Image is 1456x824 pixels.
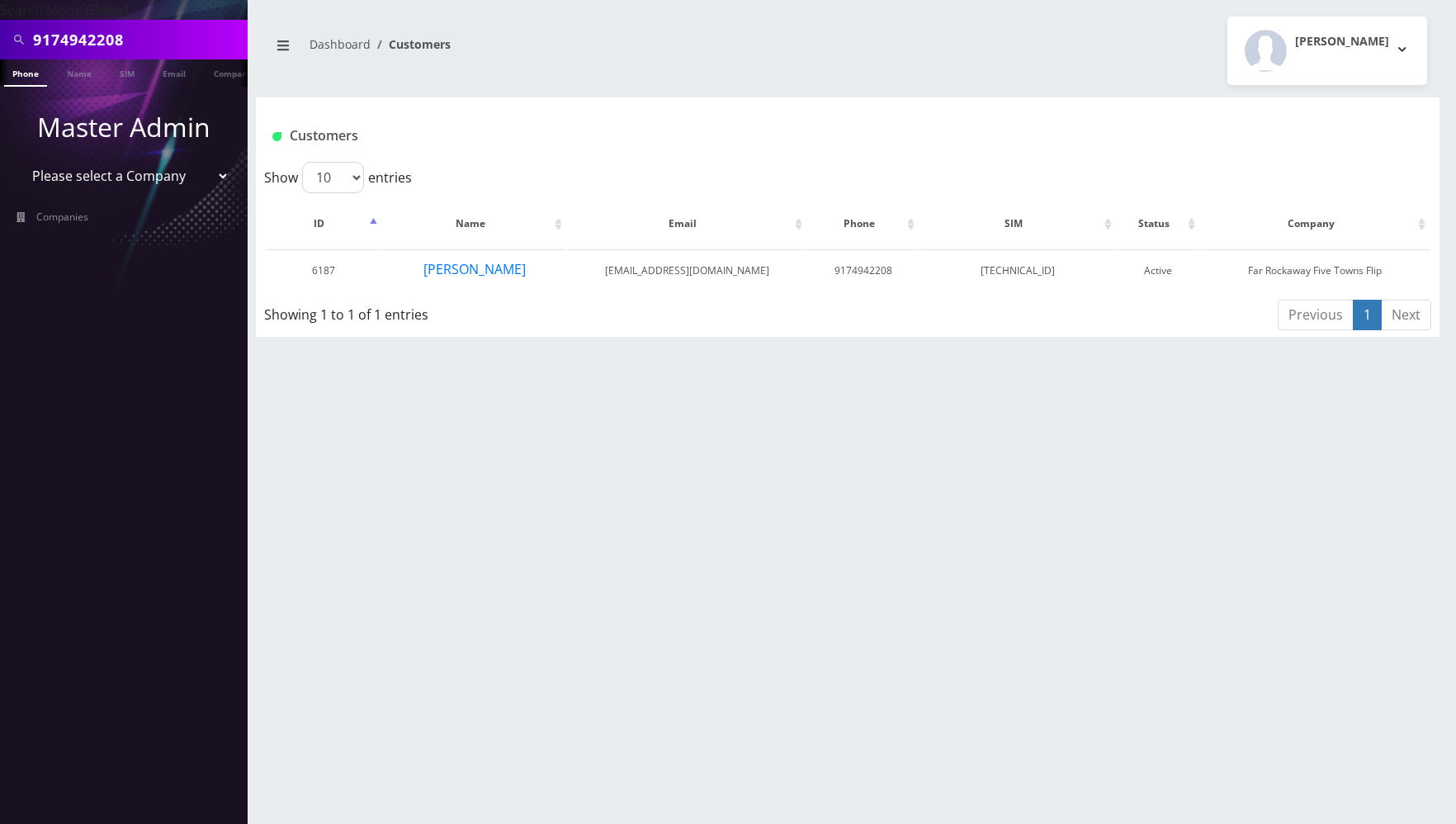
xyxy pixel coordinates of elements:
[85,1,128,19] strong: Global
[264,162,412,193] label: Show entries
[206,59,261,85] a: Company
[1278,300,1354,330] a: Previous
[302,162,364,193] select: Showentries
[568,249,806,291] td: [EMAIL_ADDRESS][DOMAIN_NAME]
[266,249,381,291] td: 6187
[4,59,47,87] a: Phone
[1295,35,1389,49] h2: [PERSON_NAME]
[568,200,806,248] th: Email: activate to sort column ascending
[423,258,527,280] button: [PERSON_NAME]
[272,128,1227,144] h1: Customers
[154,59,194,85] a: Email
[808,249,919,291] td: 9174942208
[33,24,243,55] input: Search All Companies
[371,36,451,53] li: Customers
[59,59,100,85] a: Name
[1227,17,1427,85] button: [PERSON_NAME]
[1201,249,1430,291] td: Far Rockaway Five Towns Flip
[1381,300,1431,330] a: Next
[808,200,919,248] th: Phone: activate to sort column ascending
[920,249,1117,291] td: [TECHNICAL_ID]
[1201,200,1430,248] th: Company: activate to sort column ascending
[383,200,566,248] th: Name: activate to sort column ascending
[264,298,738,324] div: Showing 1 to 1 of 1 entries
[1353,300,1382,330] a: 1
[1118,200,1198,248] th: Status: activate to sort column ascending
[268,27,835,74] nav: breadcrumb
[111,59,143,85] a: SIM
[1118,249,1198,291] td: Active
[920,200,1117,248] th: SIM: activate to sort column ascending
[310,36,371,52] a: Dashboard
[266,200,381,248] th: ID: activate to sort column descending
[36,210,88,224] span: Companies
